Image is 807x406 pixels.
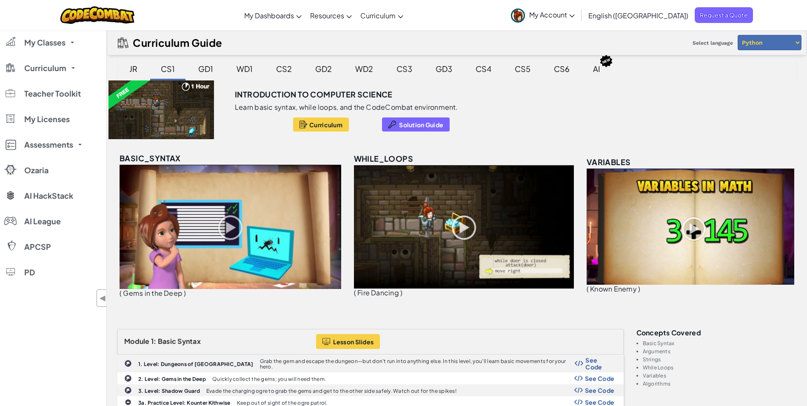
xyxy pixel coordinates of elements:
[133,37,222,49] h2: Curriculum Guide
[24,64,66,72] span: Curriculum
[357,288,399,297] span: Fire Dancing
[138,376,206,382] b: 2. Level: Gems in the Deep
[24,166,48,174] span: Ozaria
[117,372,624,384] a: 2. Level: Gems in the Deep Quickly collect the gems; you will need them. Show Code Logo See Code
[24,141,73,149] span: Assessments
[152,59,183,79] div: CS1
[333,338,374,345] span: Lesson Slides
[427,59,461,79] div: GD3
[506,59,539,79] div: CS5
[643,340,797,346] li: Basic Syntax
[138,388,200,394] b: 3. Level: Shadow Guard
[117,384,624,396] a: 3. Level: Shadow Guard Evade the charging ogre to grab the gems and get to the other side safely....
[24,39,66,46] span: My Classes
[574,399,583,405] img: Show Code Logo
[138,400,231,406] b: 3a. Practice Level: Kounter Kithwise
[399,121,443,128] span: Solution Guide
[24,192,73,200] span: AI HackStack
[585,357,614,370] span: See Code
[585,59,609,79] div: AI
[638,284,640,293] span: )
[123,289,183,297] span: Gems in the Deep
[151,337,157,346] span: 1:
[24,90,81,97] span: Teacher Toolkit
[574,387,583,393] img: Show Code Logo
[124,375,132,382] img: IconChallengeLevel.svg
[354,165,574,289] img: while_loops_unlocked.png
[124,360,132,367] img: IconChallengeLevel.svg
[643,373,797,378] li: Variables
[354,154,413,163] span: while_loops
[310,11,344,20] span: Resources
[507,2,579,29] a: My Account
[545,59,578,79] div: CS6
[125,399,131,406] img: IconPracticeLevel.svg
[24,115,70,123] span: My Licenses
[120,153,181,163] span: basic_syntax
[117,355,624,372] a: 1. Level: Dungeons of [GEOGRAPHIC_DATA] Grab the gem and escape the dungeon—but don’t run into an...
[24,217,61,225] span: AI League
[235,103,458,112] p: Learn basic syntax, while loops, and the CodeCombat environment.
[309,121,342,128] span: Curriculum
[268,59,300,79] div: CS2
[124,337,150,346] span: Module
[240,4,306,27] a: My Dashboards
[575,360,583,366] img: Show Code Logo
[206,388,456,394] p: Evade the charging ogre to grab the gems and get to the other side safely. Watch out for the spikes!
[388,59,421,79] div: CS3
[529,10,575,19] span: My Account
[643,381,797,386] li: Algorithms
[585,375,615,382] span: See Code
[689,37,736,49] span: Select language
[184,289,186,297] span: )
[347,59,382,79] div: WD2
[260,358,575,369] p: Grab the gem and escape the dungeon—but don’t run into anything else. In this level, you’ll learn...
[636,329,797,336] h3: Concepts covered
[244,11,294,20] span: My Dashboards
[306,4,356,27] a: Resources
[120,165,341,289] img: basic_syntax_unlocked.png
[467,59,500,79] div: CS4
[158,337,201,346] span: Basic Syntax
[590,284,637,293] span: Known Enemy
[643,357,797,362] li: Strings
[190,59,222,79] div: GD1
[382,117,450,132] button: Solution Guide
[400,288,402,297] span: )
[354,288,356,297] span: (
[118,37,128,48] img: IconCurriculumGuide.svg
[599,54,613,68] img: IconNew.svg
[307,59,340,79] div: GD2
[587,157,631,167] span: variables
[587,284,589,293] span: (
[695,7,753,23] a: Request a Quote
[643,349,797,354] li: Arguments
[588,11,688,20] span: English ([GEOGRAPHIC_DATA])
[237,400,328,406] p: Keep out of sight of the ogre patrol.
[138,361,254,367] b: 1. Level: Dungeons of [GEOGRAPHIC_DATA]
[360,11,396,20] span: Curriculum
[643,365,797,370] li: While Loops
[585,399,615,406] span: See Code
[585,387,615,394] span: See Code
[212,376,326,382] p: Quickly collect the gems; you will need them.
[99,292,106,304] span: ◀
[574,375,583,381] img: Show Code Logo
[228,59,261,79] div: WD1
[293,117,349,132] button: Curriculum
[124,386,132,394] img: IconChallengeLevel.svg
[235,88,393,101] h3: Introduction to Computer Science
[60,6,135,24] img: CodeCombat logo
[316,334,380,349] button: Lesson Slides
[120,289,122,297] span: (
[356,4,408,27] a: Curriculum
[584,4,693,27] a: English ([GEOGRAPHIC_DATA])
[511,9,525,23] img: avatar
[587,169,794,285] img: variables_unlocked.png
[121,59,146,79] div: JR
